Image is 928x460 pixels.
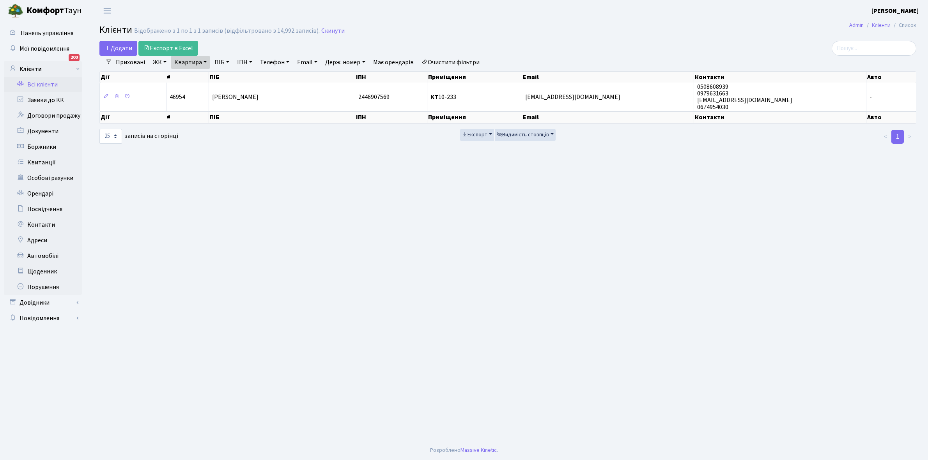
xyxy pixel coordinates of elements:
[891,21,916,30] li: Список
[870,93,872,101] span: -
[104,44,132,53] span: Додати
[355,72,427,83] th: ІПН
[4,41,82,56] a: Мої повідомлення200
[866,72,916,83] th: Авто
[4,139,82,155] a: Боржники
[697,83,792,111] span: 0508608939 0979631663 [EMAIL_ADDRESS][DOMAIN_NAME] 0674954030
[4,77,82,92] a: Всі клієнти
[257,56,292,69] a: Телефон
[495,129,556,141] button: Видимість стовпців
[170,93,185,101] span: 46954
[234,56,255,69] a: ІПН
[99,129,122,144] select: записів на сторінці
[370,56,417,69] a: Має орендарів
[4,217,82,233] a: Контакти
[4,61,82,77] a: Клієнти
[138,41,198,56] a: Експорт в Excel
[462,131,487,139] span: Експорт
[27,4,64,17] b: Комфорт
[358,93,390,101] span: 2446907569
[209,72,356,83] th: ПІБ
[21,29,73,37] span: Панель управління
[497,131,549,139] span: Видимість стовпців
[150,56,170,69] a: ЖК
[872,21,891,29] a: Клієнти
[99,129,178,144] label: записів на сторінці
[4,25,82,41] a: Панель управління
[99,41,137,56] a: Додати
[460,446,497,454] a: Massive Kinetic
[355,111,427,123] th: ІПН
[849,21,864,29] a: Admin
[871,6,919,16] a: [PERSON_NAME]
[27,4,82,18] span: Таун
[4,155,82,170] a: Квитанції
[8,3,23,19] img: logo.png
[427,72,522,83] th: Приміщення
[525,93,620,101] span: [EMAIL_ADDRESS][DOMAIN_NAME]
[69,54,80,61] div: 200
[430,93,438,101] b: КТ
[418,56,483,69] a: Очистити фільтри
[4,108,82,123] a: Договори продажу
[838,17,928,33] nav: breadcrumb
[430,93,456,101] span: 10-233
[100,111,166,123] th: Дії
[694,72,866,83] th: Контакти
[4,248,82,264] a: Автомобілі
[134,27,320,35] div: Відображено з 1 по 1 з 1 записів (відфільтровано з 14,992 записів).
[294,56,321,69] a: Email
[832,41,916,56] input: Пошук...
[4,264,82,279] a: Щоденник
[430,446,498,455] div: Розроблено .
[209,111,356,123] th: ПІБ
[19,44,69,53] span: Мої повідомлення
[321,27,345,35] a: Скинути
[460,129,494,141] button: Експорт
[427,111,522,123] th: Приміщення
[4,123,82,139] a: Документи
[4,295,82,310] a: Довідники
[4,186,82,201] a: Орендарі
[694,111,866,123] th: Контакти
[4,170,82,186] a: Особові рахунки
[4,92,82,108] a: Заявки до КК
[171,56,210,69] a: Квартира
[4,233,82,248] a: Адреси
[891,130,904,144] a: 1
[871,7,919,15] b: [PERSON_NAME]
[522,72,694,83] th: Email
[100,72,166,83] th: Дії
[113,56,148,69] a: Приховані
[99,23,132,37] span: Клієнти
[322,56,368,69] a: Держ. номер
[166,111,209,123] th: #
[211,56,232,69] a: ПІБ
[97,4,117,17] button: Переключити навігацію
[212,93,259,101] span: [PERSON_NAME]
[522,111,694,123] th: Email
[4,201,82,217] a: Посвідчення
[866,111,916,123] th: Авто
[4,279,82,295] a: Порушення
[4,310,82,326] a: Повідомлення
[166,72,209,83] th: #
